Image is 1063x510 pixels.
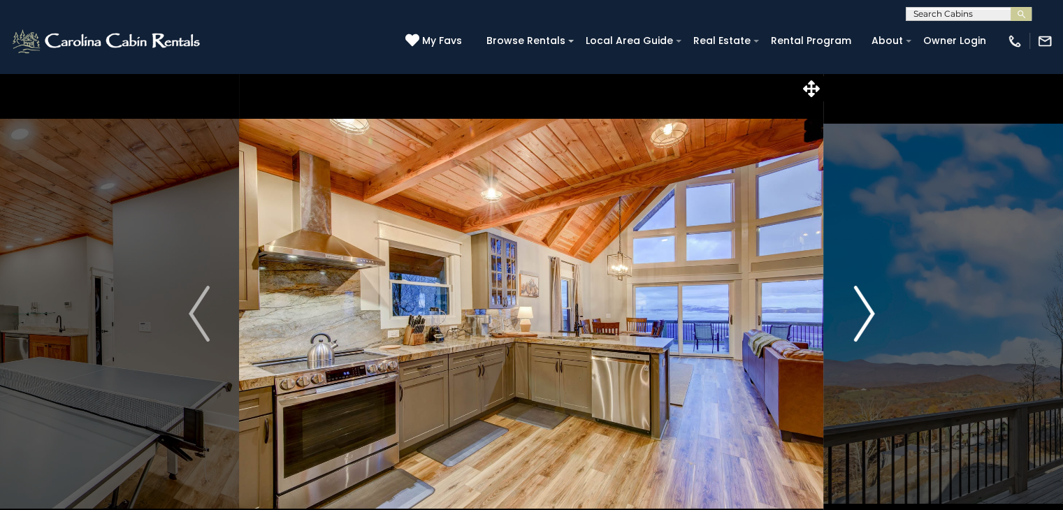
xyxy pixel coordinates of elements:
[686,30,758,52] a: Real Estate
[916,30,993,52] a: Owner Login
[1037,34,1053,49] img: mail-regular-white.png
[10,27,204,55] img: White-1-2.png
[853,286,874,342] img: arrow
[1007,34,1022,49] img: phone-regular-white.png
[764,30,858,52] a: Rental Program
[405,34,465,49] a: My Favs
[579,30,680,52] a: Local Area Guide
[422,34,462,48] span: My Favs
[865,30,910,52] a: About
[189,286,210,342] img: arrow
[479,30,572,52] a: Browse Rentals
